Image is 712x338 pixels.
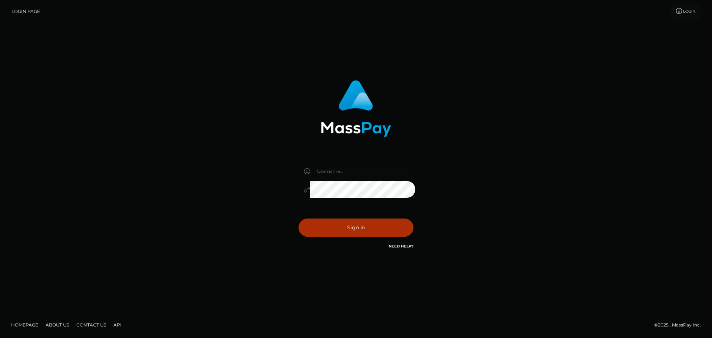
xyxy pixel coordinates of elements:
a: Contact Us [73,319,109,331]
div: © 2025 , MassPay Inc. [654,321,706,329]
input: Username... [310,163,415,180]
a: Homepage [8,319,41,331]
img: MassPay Login [321,80,391,137]
a: Login Page [11,4,40,19]
button: Sign in [299,219,413,237]
a: About Us [43,319,72,331]
a: API [111,319,125,331]
a: Need Help? [389,244,413,249]
a: Login [671,4,699,19]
